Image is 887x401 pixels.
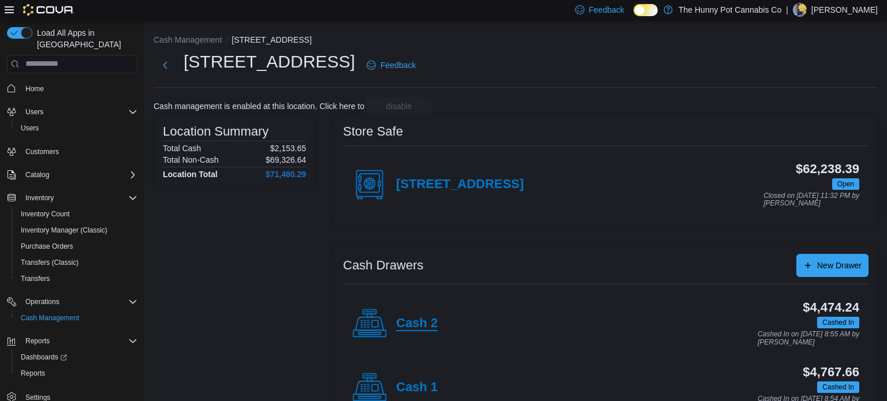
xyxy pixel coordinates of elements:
span: Open [837,179,854,189]
h4: Cash 2 [396,316,438,331]
button: Operations [21,295,64,309]
a: Dashboards [16,350,72,364]
button: Purchase Orders [12,238,142,254]
button: Reports [12,365,142,381]
span: Cashed In [817,381,859,393]
button: Reports [2,333,142,349]
span: Dashboards [16,350,137,364]
span: Dashboards [21,353,67,362]
h4: [STREET_ADDRESS] [396,177,524,192]
span: Users [16,121,137,135]
h3: $4,767.66 [803,365,859,379]
span: Cash Management [16,311,137,325]
p: Cashed In on [DATE] 8:55 AM by [PERSON_NAME] [758,331,859,346]
span: New Drawer [817,260,862,271]
h4: Cash 1 [396,380,438,395]
button: Cash Management [12,310,142,326]
a: Users [16,121,43,135]
button: Catalog [2,167,142,183]
h3: $4,474.24 [803,301,859,314]
p: Closed on [DATE] 11:32 PM by [PERSON_NAME] [763,192,859,208]
span: Transfers (Classic) [16,256,137,269]
h4: Location Total [163,170,218,179]
button: Customers [2,143,142,160]
span: Reports [21,334,137,348]
button: Transfers (Classic) [12,254,142,271]
button: Cash Management [154,35,222,44]
button: New Drawer [796,254,869,277]
button: Inventory Manager (Classic) [12,222,142,238]
span: Feedback [381,59,416,71]
p: [PERSON_NAME] [811,3,878,17]
p: | [786,3,788,17]
span: Purchase Orders [16,239,137,253]
span: Catalog [21,168,137,182]
span: Inventory [21,191,137,205]
button: Reports [21,334,54,348]
h6: Total Non-Cash [163,155,219,164]
nav: An example of EuiBreadcrumbs [154,34,878,48]
a: Home [21,82,49,96]
span: Purchase Orders [21,242,73,251]
span: Inventory Count [16,207,137,221]
h6: Total Cash [163,144,201,153]
button: Inventory Count [12,206,142,222]
button: Inventory [2,190,142,206]
span: Cashed In [822,317,854,328]
a: Customers [21,145,64,159]
span: Home [25,84,44,93]
button: Inventory [21,191,58,205]
span: Inventory [25,193,54,203]
span: Inventory Manager (Classic) [21,226,107,235]
button: Home [2,80,142,97]
p: The Hunny Pot Cannabis Co [679,3,781,17]
button: Operations [2,294,142,310]
span: Reports [25,336,50,346]
button: Users [21,105,48,119]
span: Users [21,105,137,119]
button: Users [12,120,142,136]
a: Feedback [362,54,420,77]
a: Transfers (Classic) [16,256,83,269]
span: Load All Apps in [GEOGRAPHIC_DATA] [32,27,137,50]
span: Transfers [21,274,50,283]
h4: $71,480.29 [266,170,306,179]
span: Cash Management [21,313,79,323]
p: $2,153.65 [270,144,306,153]
h1: [STREET_ADDRESS] [184,50,355,73]
button: Users [2,104,142,120]
span: Open [832,178,859,190]
span: Reports [21,369,45,378]
p: $69,326.64 [266,155,306,164]
h3: Store Safe [343,125,403,138]
span: Users [21,123,39,133]
span: disable [386,100,412,112]
button: [STREET_ADDRESS] [232,35,311,44]
a: Cash Management [16,311,84,325]
h3: Location Summary [163,125,269,138]
input: Dark Mode [633,4,658,16]
span: Reports [16,366,137,380]
span: Catalog [25,170,49,179]
span: Feedback [589,4,624,16]
span: Operations [21,295,137,309]
span: Cashed In [817,317,859,328]
img: Cova [23,4,74,16]
a: Inventory Count [16,207,74,221]
a: Reports [16,366,50,380]
span: Customers [21,144,137,159]
button: Catalog [21,168,54,182]
a: Purchase Orders [16,239,78,253]
a: Inventory Manager (Classic) [16,223,112,237]
span: Home [21,81,137,96]
button: disable [367,97,431,115]
button: Transfers [12,271,142,287]
span: Users [25,107,43,117]
span: Transfers (Classic) [21,258,79,267]
p: Cash management is enabled at this location. Click here to [154,102,364,111]
span: Transfers [16,272,137,286]
h3: $62,238.39 [796,162,859,176]
span: Inventory Count [21,209,70,219]
button: Next [154,54,177,77]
